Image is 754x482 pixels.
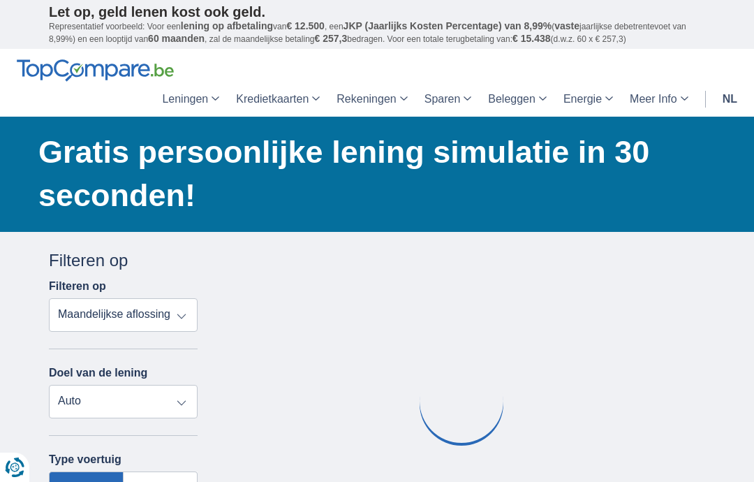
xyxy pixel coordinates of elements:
[328,82,415,117] a: Rekeningen
[49,453,121,466] label: Type voertuig
[512,33,551,44] span: € 15.438
[286,20,325,31] span: € 12.500
[554,20,579,31] span: vaste
[621,82,697,117] a: Meer Info
[49,367,147,379] label: Doel van de lening
[148,33,205,44] span: 60 maanden
[343,20,552,31] span: JKP (Jaarlijks Kosten Percentage) van 8,99%
[49,3,705,20] p: Let op, geld lenen kost ook geld.
[480,82,555,117] a: Beleggen
[49,280,106,293] label: Filteren op
[38,131,705,217] h1: Gratis persoonlijke lening simulatie in 30 seconden!
[714,82,746,117] a: nl
[17,59,174,82] img: TopCompare
[228,82,328,117] a: Kredietkaarten
[154,82,228,117] a: Leningen
[49,249,198,272] div: Filteren op
[555,82,621,117] a: Energie
[314,33,347,44] span: € 257,3
[49,20,705,45] p: Representatief voorbeeld: Voor een van , een ( jaarlijkse debetrentevoet van 8,99%) en een loopti...
[416,82,480,117] a: Sparen
[181,20,273,31] span: lening op afbetaling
